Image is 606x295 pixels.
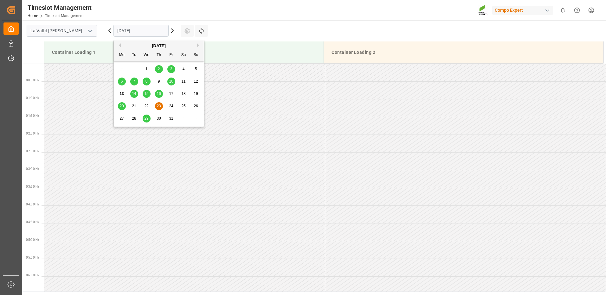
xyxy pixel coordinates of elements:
span: 16 [157,91,161,96]
span: 06:00 Hr [26,273,39,277]
div: Choose Sunday, October 5th, 2025 [192,65,200,73]
span: 30 [157,116,161,121]
div: Choose Thursday, October 9th, 2025 [155,78,163,85]
span: 24 [169,104,173,108]
img: Screenshot%202023-09-29%20at%2010.02.21.png_1712312052.png [478,5,488,16]
button: Help Center [570,3,584,17]
span: 2 [158,67,160,71]
span: 23 [157,104,161,108]
div: Choose Friday, October 24th, 2025 [167,102,175,110]
span: 7 [133,79,135,84]
div: Fr [167,51,175,59]
div: [DATE] [114,43,204,49]
div: Choose Thursday, October 23rd, 2025 [155,102,163,110]
span: 11 [181,79,185,84]
div: Choose Saturday, October 25th, 2025 [180,102,188,110]
span: 01:00 Hr [26,96,39,100]
div: Choose Sunday, October 12th, 2025 [192,78,200,85]
div: Choose Thursday, October 30th, 2025 [155,115,163,122]
span: 22 [144,104,148,108]
div: Choose Thursday, October 16th, 2025 [155,90,163,98]
span: 25 [181,104,185,108]
span: 27 [119,116,124,121]
button: show 0 new notifications [556,3,570,17]
div: Choose Saturday, October 4th, 2025 [180,65,188,73]
button: Compo Expert [492,4,556,16]
span: 06:30 Hr [26,291,39,295]
span: 19 [194,91,198,96]
div: Choose Friday, October 3rd, 2025 [167,65,175,73]
span: 28 [132,116,136,121]
div: Choose Wednesday, October 22nd, 2025 [143,102,151,110]
div: Choose Saturday, October 11th, 2025 [180,78,188,85]
span: 17 [169,91,173,96]
span: 6 [121,79,123,84]
div: Choose Friday, October 10th, 2025 [167,78,175,85]
div: Choose Sunday, October 26th, 2025 [192,102,200,110]
input: Type to search/select [27,25,97,37]
div: Su [192,51,200,59]
span: 13 [119,91,124,96]
span: 15 [144,91,148,96]
span: 04:30 Hr [26,220,39,224]
div: Choose Saturday, October 18th, 2025 [180,90,188,98]
div: Choose Tuesday, October 21st, 2025 [130,102,138,110]
div: Th [155,51,163,59]
span: 26 [194,104,198,108]
div: Tu [130,51,138,59]
span: 9 [158,79,160,84]
span: 31 [169,116,173,121]
div: Choose Wednesday, October 15th, 2025 [143,90,151,98]
div: Choose Friday, October 31st, 2025 [167,115,175,122]
div: Mo [118,51,126,59]
span: 5 [195,67,197,71]
div: Choose Tuesday, October 14th, 2025 [130,90,138,98]
span: 04:00 Hr [26,203,39,206]
span: 8 [145,79,148,84]
div: Choose Monday, October 13th, 2025 [118,90,126,98]
span: 14 [132,91,136,96]
button: open menu [85,26,95,36]
span: 3 [170,67,172,71]
span: 03:00 Hr [26,167,39,171]
div: We [143,51,151,59]
span: 00:30 Hr [26,78,39,82]
span: 20 [119,104,124,108]
span: 1 [145,67,148,71]
span: 21 [132,104,136,108]
button: Previous Month [117,43,121,47]
div: Choose Thursday, October 2nd, 2025 [155,65,163,73]
span: 05:00 Hr [26,238,39,242]
div: Timeslot Management [28,3,92,12]
div: Choose Monday, October 6th, 2025 [118,78,126,85]
span: 02:00 Hr [26,132,39,135]
span: 29 [144,116,148,121]
div: Choose Monday, October 20th, 2025 [118,102,126,110]
input: DD.MM.YYYY [113,25,169,37]
a: Home [28,14,38,18]
span: 12 [194,79,198,84]
div: Container Loading 1 [49,47,319,58]
div: Choose Tuesday, October 7th, 2025 [130,78,138,85]
div: Choose Friday, October 17th, 2025 [167,90,175,98]
span: 4 [183,67,185,71]
span: 03:30 Hr [26,185,39,188]
div: month 2025-10 [116,63,202,125]
div: Sa [180,51,188,59]
div: Choose Sunday, October 19th, 2025 [192,90,200,98]
button: Next Month [197,43,201,47]
div: Choose Monday, October 27th, 2025 [118,115,126,122]
span: 10 [169,79,173,84]
div: Choose Wednesday, October 1st, 2025 [143,65,151,73]
span: 02:30 Hr [26,149,39,153]
span: 18 [181,91,185,96]
div: Choose Wednesday, October 8th, 2025 [143,78,151,85]
div: Container Loading 2 [329,47,598,58]
span: 05:30 Hr [26,256,39,259]
div: Choose Tuesday, October 28th, 2025 [130,115,138,122]
div: Choose Wednesday, October 29th, 2025 [143,115,151,122]
span: 01:30 Hr [26,114,39,117]
div: Compo Expert [492,6,553,15]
